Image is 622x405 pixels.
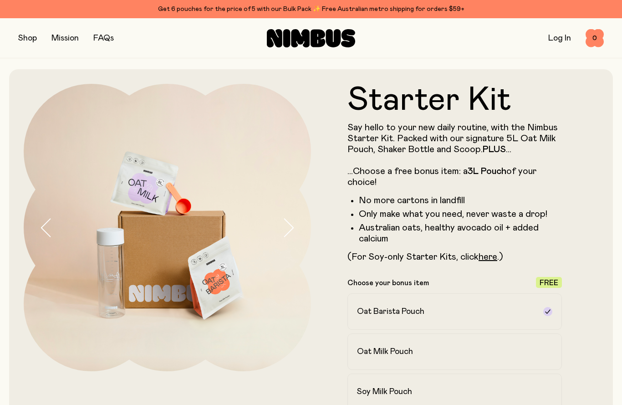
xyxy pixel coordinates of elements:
li: Only make what you need, never waste a drop! [359,209,562,220]
li: No more cartons in landfill [359,195,562,206]
h2: Soy Milk Pouch [357,386,412,397]
strong: Pouch [481,167,506,176]
h2: Oat Milk Pouch [357,346,413,357]
h2: Oat Barista Pouch [357,306,424,317]
li: Australian oats, healthy avocado oil + added calcium [359,222,562,244]
span: Free [540,279,558,287]
a: FAQs [93,34,114,42]
strong: PLUS [483,145,506,154]
div: Get 6 pouches for the price of 5 with our Bulk Pack ✨ Free Australian metro shipping for orders $59+ [18,4,604,15]
a: Mission [51,34,79,42]
button: 0 [586,29,604,47]
p: (For Soy-only Starter Kits, click .) [347,251,562,262]
a: Log In [548,34,571,42]
strong: 3L [468,167,479,176]
p: Choose your bonus item [347,278,429,287]
p: Say hello to your new daily routine, with the Nimbus Starter Kit. Packed with our signature 5L Oa... [347,122,562,188]
a: here [479,252,497,261]
h1: Starter Kit [347,84,562,117]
